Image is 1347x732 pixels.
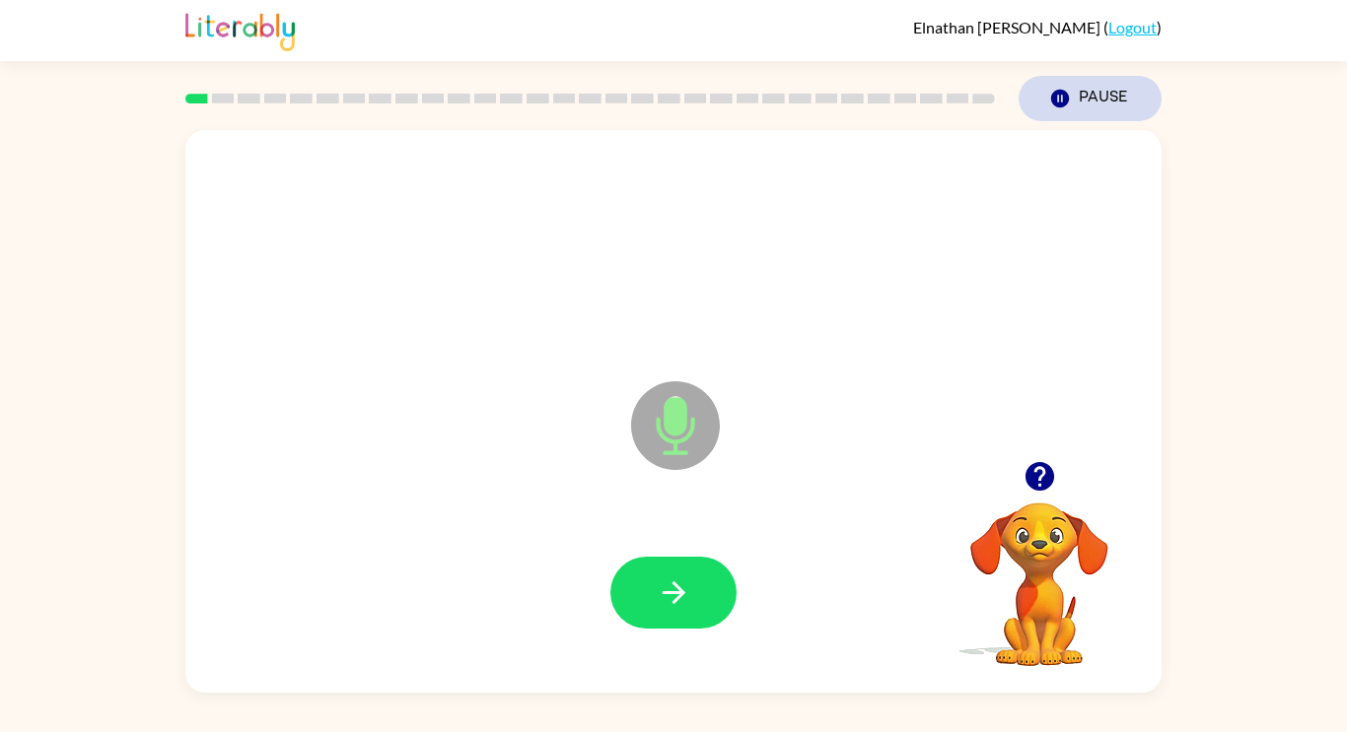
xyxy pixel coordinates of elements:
a: Logout [1108,18,1157,36]
div: ( ) [913,18,1162,36]
img: Literably [185,8,295,51]
span: Elnathan [PERSON_NAME] [913,18,1103,36]
button: Pause [1019,76,1162,121]
video: Your browser must support playing .mp4 files to use Literably. Please try using another browser. [941,472,1138,669]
